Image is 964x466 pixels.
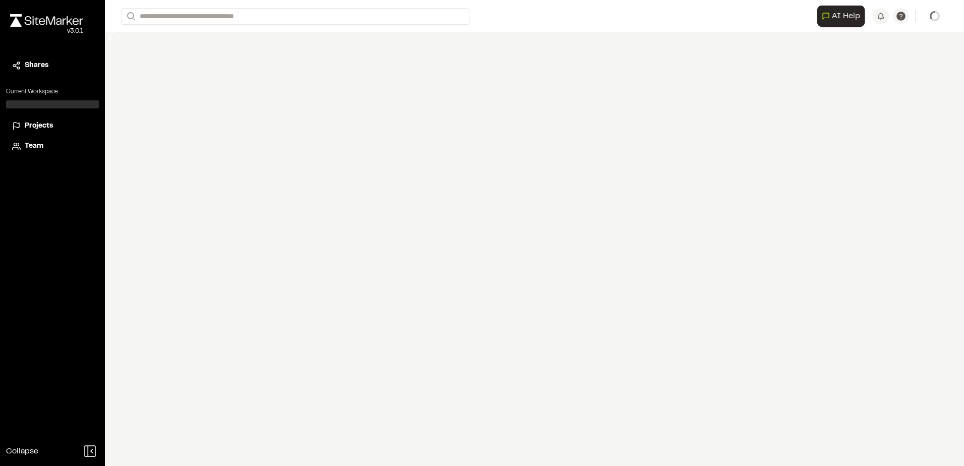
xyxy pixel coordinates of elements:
[121,8,139,25] button: Search
[832,10,860,22] span: AI Help
[6,87,99,96] p: Current Workspace
[10,14,83,27] img: rebrand.png
[25,60,48,71] span: Shares
[12,141,93,152] a: Team
[6,445,38,457] span: Collapse
[10,27,83,36] div: Oh geez...please don't...
[12,121,93,132] a: Projects
[25,141,43,152] span: Team
[817,6,865,27] button: Open AI Assistant
[817,6,869,27] div: Open AI Assistant
[25,121,53,132] span: Projects
[12,60,93,71] a: Shares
